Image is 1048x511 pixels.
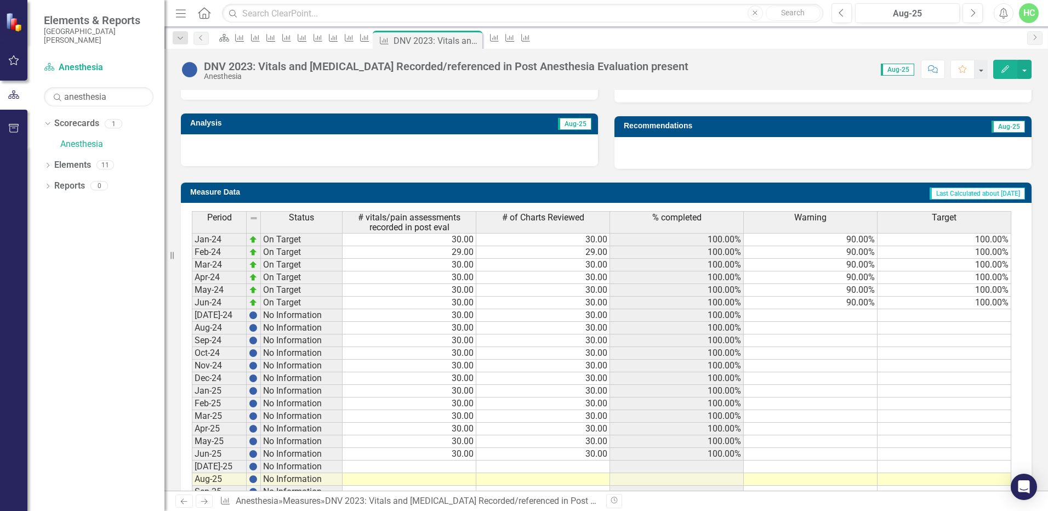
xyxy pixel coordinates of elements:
[502,213,584,223] span: # of Charts Reviewed
[261,448,343,461] td: No Information
[283,496,321,506] a: Measures
[343,385,476,398] td: 30.00
[289,213,314,223] span: Status
[60,138,164,151] a: Anesthesia
[343,347,476,360] td: 30.00
[476,347,610,360] td: 30.00
[343,297,476,309] td: 30.00
[610,233,744,246] td: 100.00%
[476,334,610,347] td: 30.00
[204,72,688,81] div: Anesthesia
[992,121,1025,133] span: Aug-25
[249,374,258,383] img: BgCOk07PiH71IgAAAABJRU5ErkJggg==
[744,271,878,284] td: 90.00%
[476,372,610,385] td: 30.00
[192,233,247,246] td: Jan-24
[249,462,258,471] img: BgCOk07PiH71IgAAAABJRU5ErkJggg==
[249,399,258,408] img: BgCOk07PiH71IgAAAABJRU5ErkJggg==
[610,309,744,322] td: 100.00%
[1011,474,1037,500] div: Open Intercom Messenger
[476,322,610,334] td: 30.00
[610,334,744,347] td: 100.00%
[249,437,258,446] img: BgCOk07PiH71IgAAAABJRU5ErkJggg==
[345,213,474,232] span: # vitals/pain assessments recorded in post eval
[192,461,247,473] td: [DATE]-25
[878,271,1011,284] td: 100.00%
[476,259,610,271] td: 30.00
[54,180,85,192] a: Reports
[105,119,122,128] div: 1
[476,385,610,398] td: 30.00
[610,372,744,385] td: 100.00%
[261,360,343,372] td: No Information
[610,385,744,398] td: 100.00%
[192,423,247,435] td: Apr-25
[44,61,153,74] a: Anesthesia
[855,3,960,23] button: Aug-25
[343,360,476,372] td: 30.00
[476,309,610,322] td: 30.00
[96,161,114,170] div: 11
[261,297,343,309] td: On Target
[90,181,108,191] div: 0
[249,412,258,421] img: BgCOk07PiH71IgAAAABJRU5ErkJggg==
[343,448,476,461] td: 30.00
[192,284,247,297] td: May-24
[249,273,258,282] img: zOikAAAAAElFTkSuQmCC
[261,334,343,347] td: No Information
[261,372,343,385] td: No Information
[794,213,827,223] span: Warning
[476,297,610,309] td: 30.00
[610,271,744,284] td: 100.00%
[261,259,343,271] td: On Target
[261,246,343,259] td: On Target
[476,410,610,423] td: 30.00
[192,259,247,271] td: Mar-24
[261,423,343,435] td: No Information
[343,435,476,448] td: 30.00
[744,284,878,297] td: 90.00%
[222,4,823,23] input: Search ClearPoint...
[236,496,278,506] a: Anesthesia
[476,398,610,410] td: 30.00
[207,213,232,223] span: Period
[744,297,878,309] td: 90.00%
[610,423,744,435] td: 100.00%
[192,473,247,486] td: Aug-25
[476,284,610,297] td: 30.00
[394,34,480,48] div: DNV 2023: Vitals and [MEDICAL_DATA] Recorded/referenced in Post Anesthesia Evaluation present
[190,119,383,127] h3: Analysis
[249,248,258,257] img: zOikAAAAAElFTkSuQmCC
[44,87,153,106] input: Search Below...
[610,398,744,410] td: 100.00%
[192,347,247,360] td: Oct-24
[610,435,744,448] td: 100.00%
[878,246,1011,259] td: 100.00%
[192,322,247,334] td: Aug-24
[249,311,258,320] img: BgCOk07PiH71IgAAAABJRU5ErkJggg==
[249,235,258,244] img: zOikAAAAAElFTkSuQmCC
[476,448,610,461] td: 30.00
[744,259,878,271] td: 90.00%
[610,259,744,271] td: 100.00%
[343,271,476,284] td: 30.00
[476,360,610,372] td: 30.00
[181,61,198,78] img: No Information
[249,260,258,269] img: zOikAAAAAElFTkSuQmCC
[249,361,258,370] img: BgCOk07PiH71IgAAAABJRU5ErkJggg==
[261,271,343,284] td: On Target
[610,284,744,297] td: 100.00%
[1019,3,1039,23] button: HC
[343,334,476,347] td: 30.00
[343,372,476,385] td: 30.00
[881,64,914,76] span: Aug-25
[610,360,744,372] td: 100.00%
[249,214,258,223] img: 8DAGhfEEPCf229AAAAAElFTkSuQmCC
[610,448,744,461] td: 100.00%
[192,398,247,410] td: Feb-25
[249,298,258,307] img: zOikAAAAAElFTkSuQmCC
[476,423,610,435] td: 30.00
[343,233,476,246] td: 30.00
[744,233,878,246] td: 90.00%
